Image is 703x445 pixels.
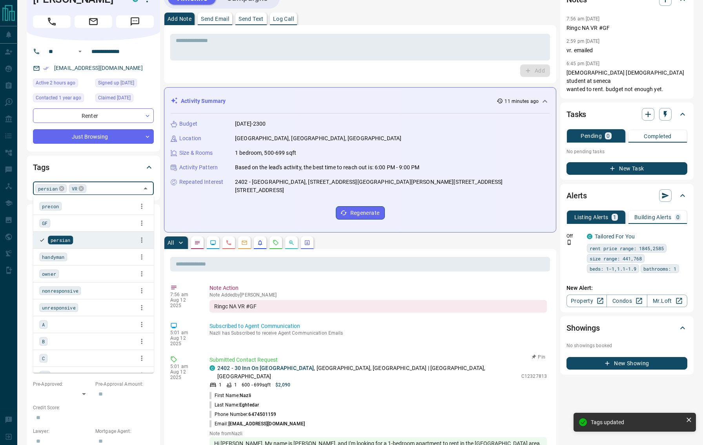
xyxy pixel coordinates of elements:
[33,93,91,104] div: Mon Mar 18 2024
[209,292,547,298] p: Note Added by [PERSON_NAME]
[566,240,572,245] svg: Push Notification Only
[72,185,77,192] span: VR
[181,97,226,105] p: Activity Summary
[170,292,198,297] p: 7:56 am
[521,373,547,380] p: C12327813
[171,94,550,108] div: Activity Summary11 minutes ago
[35,184,67,193] div: persian
[239,402,259,408] span: Eghtedar
[95,79,154,90] div: Sun May 23 2021
[209,322,547,330] p: Subscribed to Agent Communication
[239,16,264,22] p: Send Text
[527,353,550,361] button: Pin
[566,61,600,66] p: 6:45 pm [DATE]
[566,162,687,175] button: New Task
[581,133,602,139] p: Pending
[226,240,232,246] svg: Calls
[42,270,56,278] span: owner
[241,240,248,246] svg: Emails
[179,120,197,128] p: Budget
[42,354,45,362] span: C
[170,330,198,335] p: 5:01 am
[42,287,78,295] span: nonresponsive
[42,219,47,227] span: GF
[273,240,279,246] svg: Requests
[36,94,81,102] span: Contacted 1 year ago
[304,240,310,246] svg: Agent Actions
[566,186,687,205] div: Alerts
[566,189,587,202] h2: Alerts
[95,428,154,435] p: Mortgage Agent:
[42,304,75,311] span: unresponsive
[235,120,266,128] p: [DATE]-2300
[33,404,154,411] p: Credit Score:
[33,428,91,435] p: Lawyer:
[38,185,58,192] span: persian
[566,105,687,124] div: Tasks
[634,214,672,220] p: Building Alerts
[210,240,216,246] svg: Lead Browsing Activity
[613,214,616,220] p: 1
[647,295,687,307] a: Mr.Loft
[595,233,635,240] a: Tailored For You
[95,93,154,104] div: Sun May 23 2021
[168,16,191,22] p: Add Note
[566,322,600,334] h2: Showings
[42,320,45,328] span: A
[209,284,547,292] p: Note Action
[228,421,305,427] span: [EMAIL_ADDRESS][DOMAIN_NAME]
[248,412,276,417] span: 6474501159
[168,240,174,245] p: All
[54,65,143,71] a: [EMAIL_ADDRESS][DOMAIN_NAME]
[51,236,70,244] span: persian
[566,38,600,44] p: 2:59 pm [DATE]
[676,214,679,220] p: 0
[69,184,86,193] div: VR
[219,381,222,388] p: 1
[33,79,91,90] div: Tue Aug 12 2025
[209,330,547,336] p: Nazli has Subscribed to receive Agent Communication Emails
[170,364,198,369] p: 5:01 am
[98,94,131,102] span: Claimed [DATE]
[275,381,291,388] p: $2,090
[590,265,636,273] span: beds: 1-1,1.1-1.9
[288,240,295,246] svg: Opportunities
[566,233,582,240] p: Off
[273,16,294,22] p: Log Call
[566,46,687,55] p: vr. emailed
[116,15,154,28] span: Message
[209,420,305,427] p: Email:
[590,244,664,252] span: rent price range: 1845,2585
[566,16,600,22] p: 7:56 am [DATE]
[566,146,687,157] p: No pending tasks
[644,134,672,139] p: Completed
[170,335,198,346] p: Aug 12 2025
[257,240,263,246] svg: Listing Alerts
[240,393,251,398] span: Nazli
[566,342,687,349] p: No showings booked
[75,47,85,56] button: Open
[179,149,213,157] p: Size & Rooms
[606,295,647,307] a: Condos
[42,202,59,210] span: precon
[42,253,64,261] span: handyman
[43,66,49,71] svg: Email Verified
[566,319,687,337] div: Showings
[590,255,642,262] span: size range: 441,768
[33,158,154,177] div: Tags
[209,411,277,418] p: Phone Number:
[504,98,539,105] p: 11 minutes ago
[566,108,586,121] h2: Tasks
[179,163,218,172] p: Activity Pattern
[209,356,547,364] p: Submitted Contact Request
[140,183,151,194] button: Close
[566,357,687,370] button: New Showing
[36,79,75,87] span: Active 2 hours ago
[95,381,154,388] p: Pre-Approval Amount:
[242,381,270,388] p: 600 - 699 sqft
[209,300,547,313] div: Ringc NA VR #GF
[33,129,154,144] div: Just Browsing
[591,419,683,425] div: Tags updated
[643,265,676,273] span: bathrooms: 1
[42,371,47,379] span: LA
